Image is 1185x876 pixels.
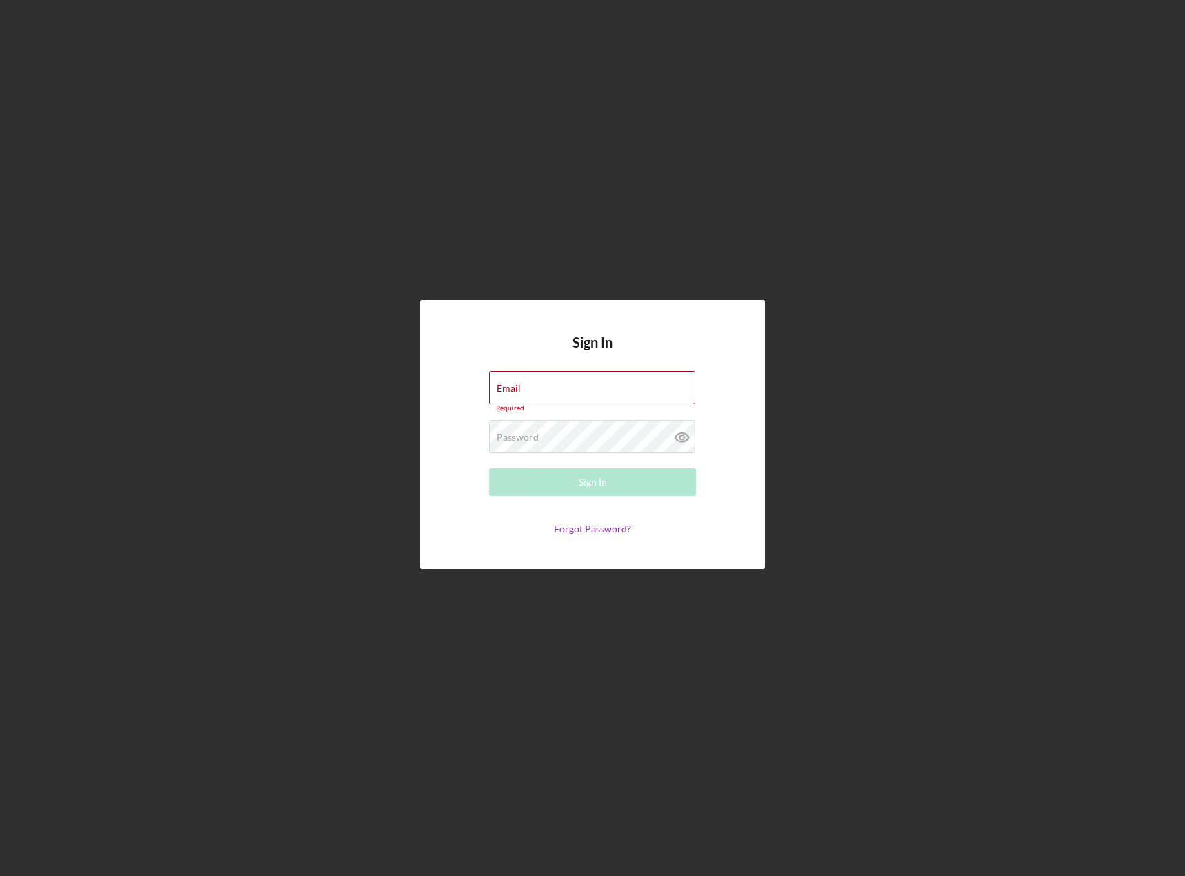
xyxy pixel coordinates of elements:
[489,404,696,412] div: Required
[497,383,521,394] label: Email
[497,432,539,443] label: Password
[554,523,631,535] a: Forgot Password?
[579,468,607,496] div: Sign In
[489,468,696,496] button: Sign In
[572,335,613,371] h4: Sign In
